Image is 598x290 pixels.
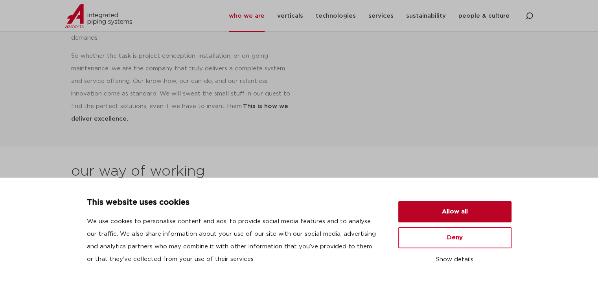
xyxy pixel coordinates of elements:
[71,103,288,122] strong: This is how we deliver excellence.
[71,162,205,181] h2: our way of working
[87,215,379,266] p: We use cookies to personalise content and ads, to provide social media features and to analyse ou...
[398,201,512,222] button: Allow all
[398,227,512,248] button: Deny
[398,253,512,266] button: Show details
[87,196,379,209] p: This website uses cookies
[71,50,290,125] p: So whether the task is project conception, installation, or on-going maintenance, we are the comp...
